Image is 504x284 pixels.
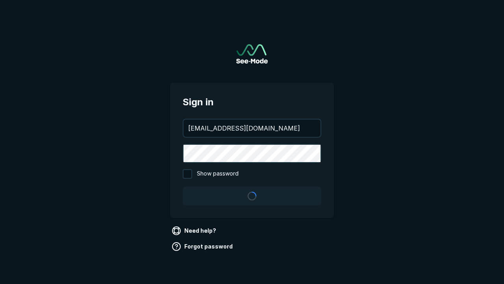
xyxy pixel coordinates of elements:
img: See-Mode Logo [236,44,268,64]
span: Show password [197,169,239,179]
a: Go to sign in [236,44,268,64]
span: Sign in [183,95,321,109]
a: Forgot password [170,240,236,253]
a: Need help? [170,224,219,237]
input: your@email.com [183,120,321,137]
